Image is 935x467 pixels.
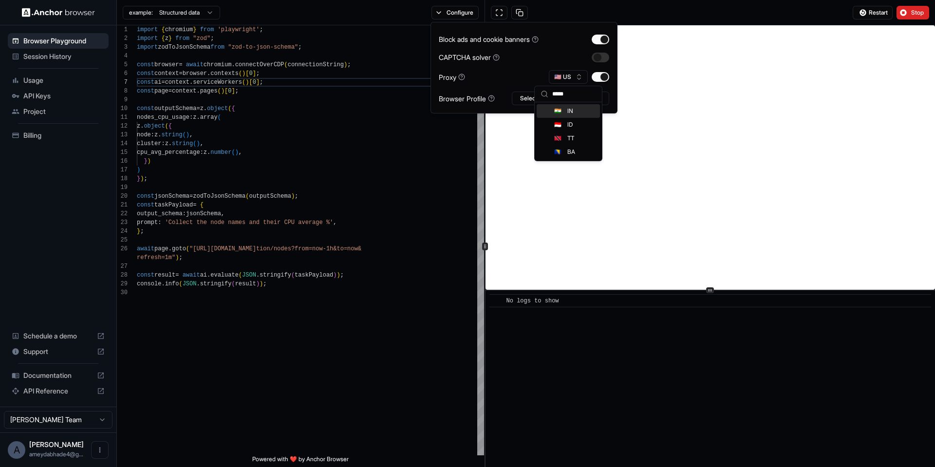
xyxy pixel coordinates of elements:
span: 'playwright' [218,26,260,33]
div: Support [8,344,109,359]
div: 9 [117,95,128,104]
span: import [137,44,158,51]
span: z [193,114,196,121]
img: Anchor Logo [22,8,95,17]
span: from [175,35,189,42]
span: Browser Playground [23,36,105,46]
span: "zod" [193,35,210,42]
span: ( [179,280,182,287]
span: ; [260,26,263,33]
div: 24 [117,227,128,236]
div: 10 [117,104,128,113]
span: serviceWorkers [193,79,242,86]
span: ; [140,228,144,235]
div: 28 [117,271,128,280]
div: A [8,441,25,459]
span: ) [137,167,140,173]
span: const [137,193,154,200]
div: Project [8,104,109,119]
span: const [137,79,154,86]
span: { [168,123,172,130]
span: const [137,88,154,94]
span: [ [249,79,252,86]
span: ( [183,131,186,138]
span: chromium [204,61,232,68]
span: string [161,131,182,138]
span: . [231,61,235,68]
span: } [168,35,172,42]
span: number [210,149,231,156]
span: = [168,88,172,94]
span: IN [567,107,573,115]
span: . [196,280,200,287]
span: ( [239,272,242,279]
span: page [154,88,168,94]
span: . [207,70,210,77]
span: 🇧🇦 [554,148,561,156]
span: ( [165,123,168,130]
span: object [144,123,165,130]
span: ( [242,79,245,86]
span: ( [231,149,235,156]
span: ; [298,44,301,51]
span: ; [235,88,239,94]
span: [ [224,88,228,94]
button: Select Profile... [512,92,609,105]
span: page [154,245,168,252]
span: Session History [23,52,105,61]
div: 13 [117,131,128,139]
span: await [186,61,204,68]
span: 'Collect the node names and their CPU average %' [165,219,334,226]
span: , [221,210,224,217]
div: 11 [117,113,128,122]
span: ) [148,158,151,165]
span: No logs to show [506,298,559,304]
span: , [200,140,204,147]
div: 17 [117,166,128,174]
span: chromium [165,26,193,33]
span: . [161,280,165,287]
span: refresh=1m" [137,254,175,261]
div: 6 [117,69,128,78]
span: JSON [183,280,197,287]
div: Block ads and cookie banners [439,34,539,44]
span: = [196,105,200,112]
span: ) [196,140,200,147]
span: Usage [23,75,105,85]
span: = [179,70,182,77]
span: { [200,202,204,208]
span: object [207,105,228,112]
span: Billing [23,131,105,140]
span: Project [23,107,105,116]
div: 2 [117,34,128,43]
div: 3 [117,43,128,52]
span: : [151,131,154,138]
span: nodes_cpu_usage [137,114,189,121]
span: from [200,26,214,33]
span: ; [179,254,182,261]
span: ; [210,35,214,42]
span: const [137,202,154,208]
span: jsonSchema [154,193,189,200]
span: ; [263,280,266,287]
span: z [200,105,204,112]
span: stringify [200,280,232,287]
span: ) [256,280,260,287]
span: : [158,219,161,226]
div: API Reference [8,383,109,399]
span: = [179,61,182,68]
div: Proxy [439,72,465,82]
span: = [161,79,165,86]
span: "[URL][DOMAIN_NAME] [189,245,256,252]
span: = [175,272,179,279]
span: context [154,70,179,77]
span: import [137,26,158,33]
span: connectionString [288,61,344,68]
span: . [207,149,210,156]
span: ) [186,131,189,138]
span: Powered with ❤️ by Anchor Browser [252,455,349,467]
div: 5 [117,60,128,69]
span: ) [221,88,224,94]
span: z [165,35,168,42]
span: example: [129,9,153,17]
